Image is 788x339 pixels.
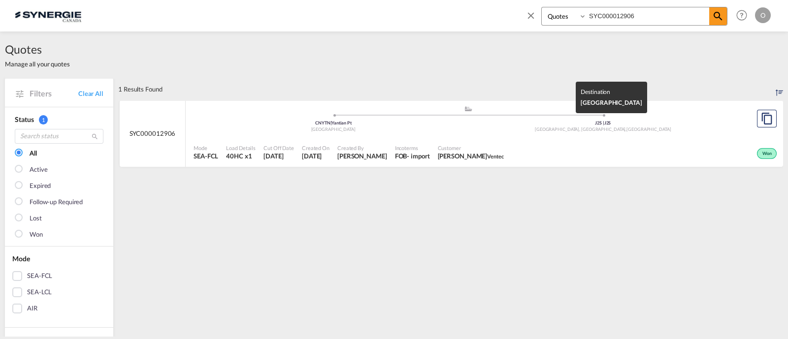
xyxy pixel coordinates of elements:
[12,304,106,313] md-checkbox: AIR
[712,10,724,22] md-icon: icon-magnify
[12,254,30,263] span: Mode
[30,88,78,99] span: Filters
[462,106,474,111] md-icon: assets/icons/custom/ship-fill.svg
[27,271,52,281] div: SEA-FCL
[12,271,106,281] md-checkbox: SEA-FCL
[603,120,604,125] span: |
[39,115,48,124] span: 1
[15,115,103,124] div: Status 1
[733,7,755,25] div: Help
[330,120,332,125] span: |
[587,7,709,25] input: Enter Quotation Number
[226,144,256,152] span: Load Details
[395,152,407,160] div: FOB
[757,148,777,159] div: Won
[625,126,626,132] span: ,
[27,304,37,313] div: AIR
[626,126,671,132] span: [GEOGRAPHIC_DATA]
[5,41,70,57] span: Quotes
[337,144,387,152] span: Created By
[525,7,541,31] span: icon-close
[395,152,430,160] div: FOB import
[407,152,429,160] div: - import
[525,10,536,21] md-icon: icon-close
[30,230,43,240] div: Won
[755,7,771,23] div: O
[130,129,176,138] span: SYC000012906
[311,126,356,132] span: [GEOGRAPHIC_DATA]
[337,152,387,160] span: Karen Mercier
[30,214,42,223] div: Lost
[438,152,504,160] span: Yvan Benoit Ventec
[30,197,83,207] div: Follow-up Required
[581,99,642,106] span: [GEOGRAPHIC_DATA]
[761,113,773,124] md-icon: assets/icons/custom/copyQuote.svg
[733,7,750,24] span: Help
[15,115,33,123] span: Status
[118,78,163,100] div: 1 Results Found
[27,287,52,297] div: SEA-LCL
[226,152,256,160] span: 40HC x 1
[302,144,329,152] span: Created On
[487,153,503,159] span: Ventec
[12,287,106,297] md-checkbox: SEA-LCL
[595,120,604,125] span: J2S
[438,144,504,152] span: Customer
[120,100,783,167] div: SYC000012906 assets/icons/custom/ship-fill.svgassets/icons/custom/roll-o-plane.svgOriginYantian P...
[263,144,294,152] span: Cut Off Date
[604,120,611,125] span: J2S
[30,149,37,158] div: All
[757,110,777,127] button: Copy Quote
[30,165,47,175] div: Active
[302,152,329,160] span: 3 Jul 2025
[776,78,783,100] div: Sort by: Created On
[395,144,430,152] span: Incoterms
[315,120,351,125] span: CNYTN Yantian Pt
[30,181,51,191] div: Expired
[5,60,70,68] span: Manage all your quotes
[15,129,103,144] input: Search status
[15,4,81,27] img: 1f56c880d42311ef80fc7dca854c8e59.png
[194,152,218,160] span: SEA-FCL
[78,89,103,98] a: Clear All
[535,126,626,132] span: [GEOGRAPHIC_DATA], [GEOGRAPHIC_DATA]
[581,87,642,97] div: Destination
[91,133,98,140] md-icon: icon-magnify
[709,7,727,25] span: icon-magnify
[194,144,218,152] span: Mode
[263,152,294,160] span: 3 Jul 2025
[762,151,774,157] span: Won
